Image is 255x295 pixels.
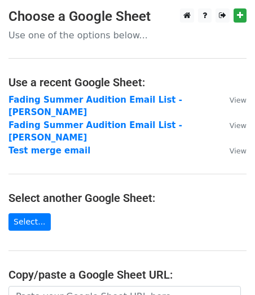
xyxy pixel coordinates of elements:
a: View [218,120,247,130]
a: Select... [8,213,51,231]
small: View [230,96,247,104]
h4: Copy/paste a Google Sheet URL: [8,268,247,281]
a: Fading Summer Audition Email List - [PERSON_NAME] [8,120,182,143]
h4: Select another Google Sheet: [8,191,247,205]
a: View [218,95,247,105]
h4: Use a recent Google Sheet: [8,76,247,89]
small: View [230,121,247,130]
a: Test merge email [8,146,90,156]
a: View [218,146,247,156]
small: View [230,147,247,155]
h3: Choose a Google Sheet [8,8,247,25]
p: Use one of the options below... [8,29,247,41]
a: Fading Summer Audition Email List - [PERSON_NAME] [8,95,182,118]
